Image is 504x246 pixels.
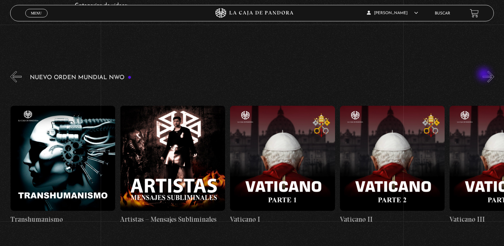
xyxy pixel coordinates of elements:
[10,87,115,243] a: Transhumanismo
[75,1,446,11] p: Categorías de videos:
[10,214,115,225] h4: Transhumanismo
[340,214,445,225] h4: Vaticano II
[340,87,445,243] a: Vaticano II
[435,11,450,15] a: Buscar
[483,71,494,82] button: Next
[367,11,418,15] span: [PERSON_NAME]
[29,17,44,21] span: Cerrar
[230,214,335,225] h4: Vaticano I
[30,75,132,81] h3: Nuevo Orden Mundial NWO
[120,214,225,225] h4: Artistas – Mensajes Subliminales
[31,11,42,15] span: Menu
[120,87,225,243] a: Artistas – Mensajes Subliminales
[230,87,335,243] a: Vaticano I
[470,9,479,17] a: View your shopping cart
[10,71,22,82] button: Previous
